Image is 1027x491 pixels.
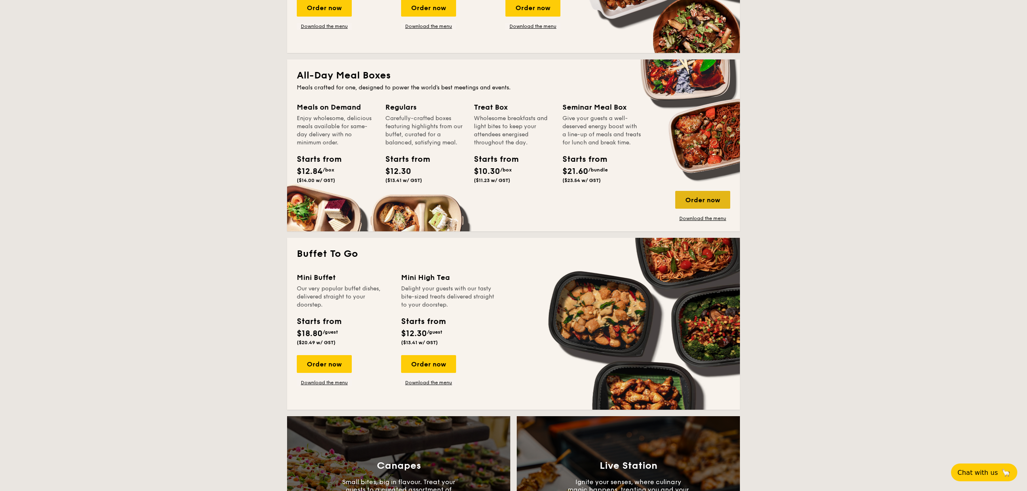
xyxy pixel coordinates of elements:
h3: Live Station [600,460,657,472]
span: ($23.54 w/ GST) [562,178,601,183]
div: Starts from [474,153,510,165]
div: Carefully-crafted boxes featuring highlights from our buffet, curated for a balanced, satisfying ... [385,114,464,147]
button: Chat with us🦙 [951,463,1017,481]
a: Download the menu [297,23,352,30]
div: Meals on Demand [297,102,376,113]
div: Regulars [385,102,464,113]
span: Chat with us [957,469,998,476]
span: ($20.49 w/ GST) [297,340,336,345]
div: Order now [675,191,730,209]
span: /box [500,167,512,173]
h3: Canapes [377,460,421,472]
div: Order now [401,355,456,373]
h2: Buffet To Go [297,248,730,260]
div: Starts from [297,315,341,328]
span: $12.30 [401,329,427,339]
a: Download the menu [401,379,456,386]
span: $18.80 [297,329,323,339]
span: /box [323,167,334,173]
div: Seminar Meal Box [562,102,641,113]
div: Our very popular buffet dishes, delivered straight to your doorstep. [297,285,391,309]
div: Give your guests a well-deserved energy boost with a line-up of meals and treats for lunch and br... [562,114,641,147]
a: Download the menu [675,215,730,222]
div: Enjoy wholesome, delicious meals available for same-day delivery with no minimum order. [297,114,376,147]
div: Order now [297,355,352,373]
span: ($13.41 w/ GST) [401,340,438,345]
div: Starts from [401,315,445,328]
span: ($14.00 w/ GST) [297,178,335,183]
span: /guest [427,329,442,335]
div: Mini High Tea [401,272,496,283]
a: Download the menu [297,379,352,386]
div: Meals crafted for one, designed to power the world's best meetings and events. [297,84,730,92]
span: $21.60 [562,167,588,176]
span: ($11.23 w/ GST) [474,178,510,183]
div: Delight your guests with our tasty bite-sized treats delivered straight to your doorstep. [401,285,496,309]
h2: All-Day Meal Boxes [297,69,730,82]
span: /bundle [588,167,608,173]
a: Download the menu [505,23,560,30]
span: $10.30 [474,167,500,176]
div: Starts from [385,153,422,165]
div: Treat Box [474,102,553,113]
div: Wholesome breakfasts and light bites to keep your attendees energised throughout the day. [474,114,553,147]
div: Starts from [297,153,333,165]
span: 🦙 [1001,468,1011,477]
span: /guest [323,329,338,335]
a: Download the menu [401,23,456,30]
span: $12.84 [297,167,323,176]
div: Mini Buffet [297,272,391,283]
span: $12.30 [385,167,411,176]
span: ($13.41 w/ GST) [385,178,422,183]
div: Starts from [562,153,599,165]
